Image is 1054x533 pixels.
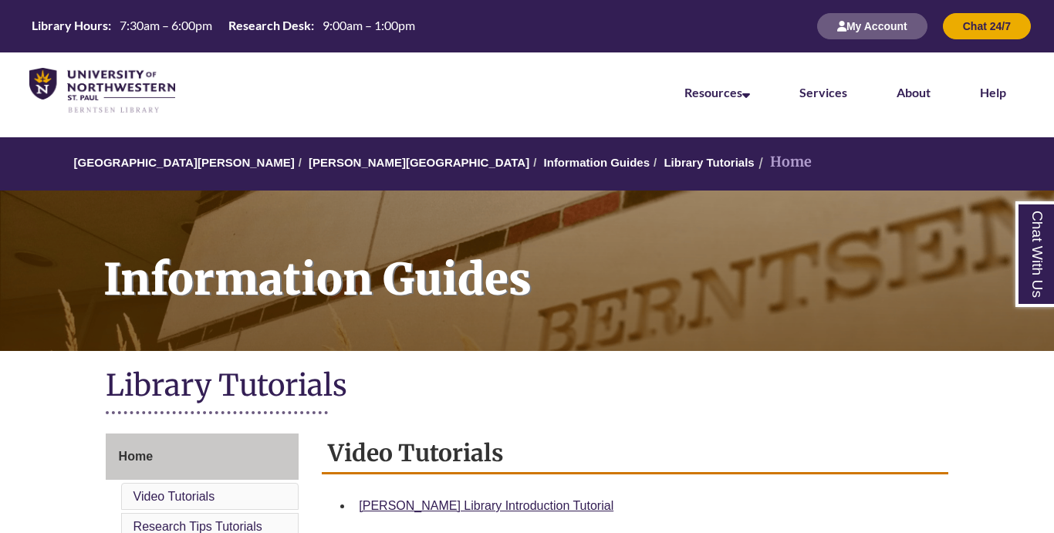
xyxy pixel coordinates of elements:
[817,19,927,32] a: My Account
[120,18,212,32] span: 7:30am – 6:00pm
[119,450,153,463] span: Home
[25,17,421,34] table: Hours Today
[133,520,262,533] a: Research Tips Tutorials
[106,366,949,407] h1: Library Tutorials
[359,499,613,512] a: [PERSON_NAME] Library Introduction Tutorial
[684,85,750,100] a: Resources
[133,490,215,503] a: Video Tutorials
[25,17,421,35] a: Hours Today
[322,433,948,474] h2: Video Tutorials
[897,85,931,100] a: About
[86,191,1054,331] h1: Information Guides
[817,13,927,39] button: My Account
[799,85,847,100] a: Services
[943,19,1031,32] a: Chat 24/7
[25,17,113,34] th: Library Hours:
[106,433,299,480] a: Home
[323,18,415,32] span: 9:00am – 1:00pm
[29,68,175,114] img: UNWSP Library Logo
[74,156,295,169] a: [GEOGRAPHIC_DATA][PERSON_NAME]
[222,17,316,34] th: Research Desk:
[755,151,812,174] li: Home
[943,13,1031,39] button: Chat 24/7
[980,85,1006,100] a: Help
[544,156,650,169] a: Information Guides
[309,156,529,169] a: [PERSON_NAME][GEOGRAPHIC_DATA]
[664,156,754,169] a: Library Tutorials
